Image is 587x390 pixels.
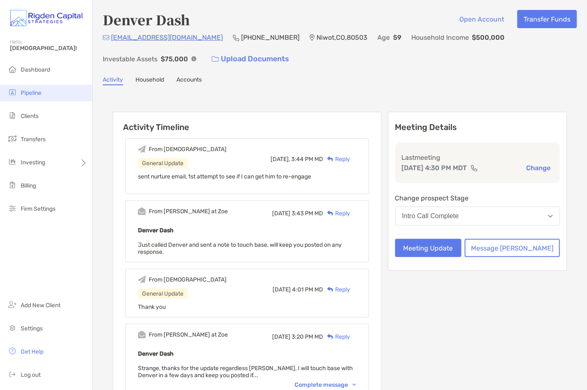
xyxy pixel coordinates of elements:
div: Intro Call Complete [402,212,459,220]
img: Reply icon [327,334,333,339]
p: [EMAIL_ADDRESS][DOMAIN_NAME] [111,32,223,43]
div: General Update [138,158,188,169]
span: Pipeline [21,89,41,96]
img: Event icon [138,207,146,215]
span: Billing [21,182,36,189]
img: clients icon [7,111,17,120]
img: communication type [471,165,478,171]
img: investing icon [7,157,17,167]
div: General Update [138,289,188,299]
p: Last meeting [402,152,553,163]
button: Message [PERSON_NAME] [465,239,560,257]
span: Add New Client [21,302,60,309]
img: add_new_client icon [7,300,17,310]
img: Location Icon [309,34,315,41]
p: Age [377,32,390,43]
img: Open dropdown arrow [548,215,553,218]
span: Just called Denver and sent a note to touch base, will keep you posted on any response. [138,241,342,255]
button: Change [524,164,553,172]
img: get-help icon [7,346,17,356]
img: Zoe Logo [10,3,82,33]
div: Reply [323,285,350,294]
h6: Activity Timeline [113,112,381,132]
button: Intro Call Complete [395,207,560,226]
span: Settings [21,325,43,332]
button: Meeting Update [395,239,461,257]
a: Household [135,76,164,85]
span: [DATE] [273,286,291,293]
a: Upload Documents [206,50,295,68]
img: Reply icon [327,156,333,162]
img: dashboard icon [7,64,17,74]
span: Transfers [21,136,46,143]
span: Thank you [138,303,166,311]
span: Clients [21,113,39,120]
button: Transfer Funds [517,10,577,28]
p: Investable Assets [103,54,157,64]
b: Denver Dash [138,227,174,234]
div: Complete message [295,382,356,389]
p: Household Income [411,32,469,43]
img: pipeline icon [7,87,17,97]
img: Reply icon [327,211,333,216]
div: From [DEMOGRAPHIC_DATA] [149,146,227,153]
img: Event icon [138,276,146,284]
span: Get Help [21,348,43,355]
span: 3:44 PM MD [291,156,323,163]
img: Phone Icon [233,34,239,41]
p: [DATE] 4:30 PM MDT [402,163,467,173]
div: From [PERSON_NAME] at Zoe [149,331,228,338]
span: [DEMOGRAPHIC_DATA]! [10,45,87,52]
img: Event icon [138,331,146,339]
img: Reply icon [327,287,333,292]
div: From [DEMOGRAPHIC_DATA] [149,276,227,283]
img: transfers icon [7,134,17,144]
div: Reply [323,155,350,164]
span: [DATE] [272,210,290,217]
p: Meeting Details [395,122,560,132]
span: Strange, thanks for the update regardless [PERSON_NAME], I will touch base with Denver in a few d... [138,365,353,379]
button: Open Account [453,10,511,28]
b: Denver Dash [138,350,174,357]
span: Investing [21,159,45,166]
img: settings icon [7,323,17,333]
span: 3:43 PM MD [292,210,323,217]
div: From [PERSON_NAME] at Zoe [149,208,228,215]
span: 3:20 PM MD [292,333,323,340]
p: Change prospect Stage [395,193,560,203]
div: Reply [323,209,350,218]
span: Firm Settings [21,205,56,212]
span: 4:01 PM MD [292,286,323,293]
img: logout icon [7,369,17,379]
div: Reply [323,332,350,341]
img: firm-settings icon [7,203,17,213]
h4: Denver Dash [103,10,190,29]
a: Accounts [176,76,202,85]
p: [PHONE_NUMBER] [241,32,300,43]
span: sent nurture email, 1st attempt to see if I can get him to re-engage [138,173,311,180]
span: [DATE] [272,333,290,340]
p: Niwot , CO , 80503 [316,32,367,43]
img: Info Icon [191,56,196,61]
span: [DATE], [271,156,290,163]
img: Email Icon [103,35,109,40]
img: billing icon [7,180,17,190]
span: Dashboard [21,66,50,73]
a: Activity [103,76,123,85]
p: $500,000 [472,32,505,43]
img: Chevron icon [353,384,356,386]
img: Event icon [138,145,146,153]
p: $75,000 [161,54,188,64]
img: button icon [212,56,219,62]
p: 59 [393,32,401,43]
span: Log out [21,371,41,378]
